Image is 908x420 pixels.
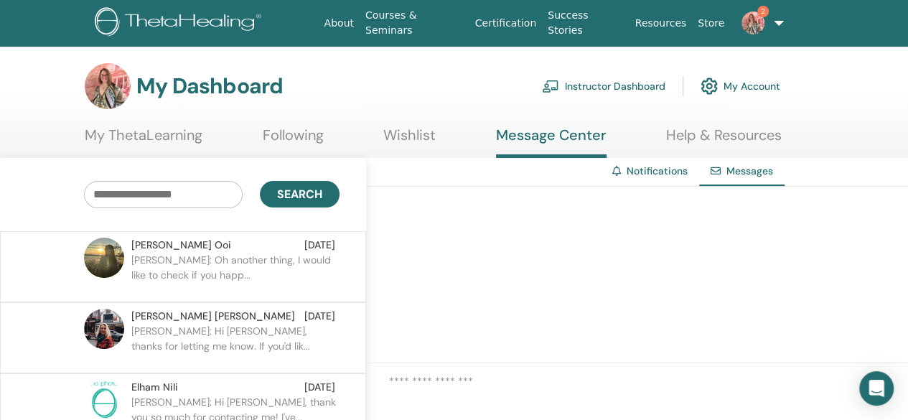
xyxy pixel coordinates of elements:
[85,63,131,109] img: default.jpg
[131,324,340,367] p: [PERSON_NAME]: Hi [PERSON_NAME], thanks for letting me know. If you'd lik...
[757,6,769,17] span: 2
[666,126,782,154] a: Help & Resources
[304,309,335,324] span: [DATE]
[131,238,231,253] span: [PERSON_NAME] Ooi
[383,126,436,154] a: Wishlist
[726,164,773,177] span: Messages
[629,10,693,37] a: Resources
[319,10,360,37] a: About
[84,238,124,278] img: default.jpg
[542,70,665,102] a: Instructor Dashboard
[701,74,718,98] img: cog.svg
[859,371,894,406] div: Open Intercom Messenger
[85,126,202,154] a: My ThetaLearning
[131,309,295,324] span: [PERSON_NAME] [PERSON_NAME]
[131,380,178,395] span: Elham Nili
[304,238,335,253] span: [DATE]
[131,253,340,296] p: [PERSON_NAME]: Oh another thing, I would like to check if you happ...
[263,126,324,154] a: Following
[277,187,322,202] span: Search
[627,164,688,177] a: Notifications
[692,10,730,37] a: Store
[542,80,559,93] img: chalkboard-teacher.svg
[741,11,764,34] img: default.jpg
[701,70,780,102] a: My Account
[304,380,335,395] span: [DATE]
[136,73,283,99] h3: My Dashboard
[360,2,469,44] a: Courses & Seminars
[542,2,629,44] a: Success Stories
[84,309,124,349] img: default.jpg
[469,10,542,37] a: Certification
[496,126,607,158] a: Message Center
[260,181,340,207] button: Search
[95,7,266,39] img: logo.png
[84,380,124,420] img: no-photo.png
